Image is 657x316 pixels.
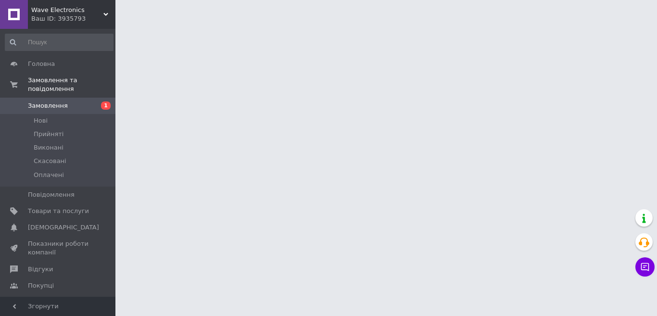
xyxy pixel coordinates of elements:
[28,190,75,199] span: Повідомлення
[28,281,54,290] span: Покупці
[28,101,68,110] span: Замовлення
[28,76,115,93] span: Замовлення та повідомлення
[31,14,115,23] div: Ваш ID: 3935793
[34,171,64,179] span: Оплачені
[28,60,55,68] span: Головна
[34,116,48,125] span: Нові
[34,143,63,152] span: Виконані
[28,265,53,274] span: Відгуки
[635,257,655,277] button: Чат з покупцем
[34,157,66,165] span: Скасовані
[34,130,63,139] span: Прийняті
[31,6,103,14] span: Wave Electronics
[28,207,89,215] span: Товари та послуги
[28,223,99,232] span: [DEMOGRAPHIC_DATA]
[101,101,111,110] span: 1
[28,240,89,257] span: Показники роботи компанії
[5,34,114,51] input: Пошук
